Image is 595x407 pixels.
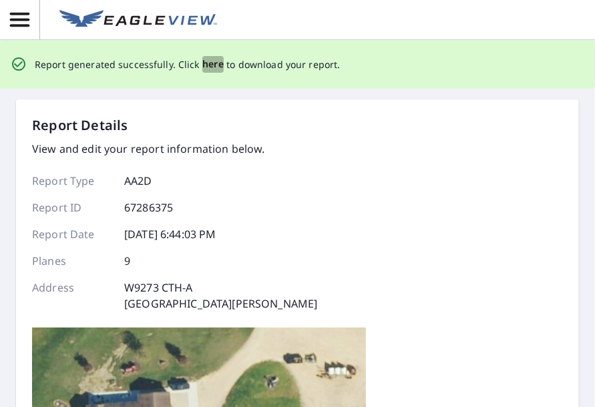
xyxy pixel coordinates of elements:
[59,10,217,30] img: EV Logo
[32,253,112,269] p: Planes
[32,173,112,189] p: Report Type
[124,173,152,189] p: AA2D
[32,280,112,312] p: Address
[124,280,318,312] p: W9273 CTH-A [GEOGRAPHIC_DATA][PERSON_NAME]
[51,2,225,38] a: EV Logo
[124,253,130,269] p: 9
[202,56,224,73] button: here
[35,56,341,73] p: Report generated successfully. Click to download your report.
[32,199,112,216] p: Report ID
[32,226,112,242] p: Report Date
[124,199,173,216] p: 67286375
[32,141,318,157] p: View and edit your report information below.
[124,226,216,242] p: [DATE] 6:44:03 PM
[32,115,128,135] p: Report Details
